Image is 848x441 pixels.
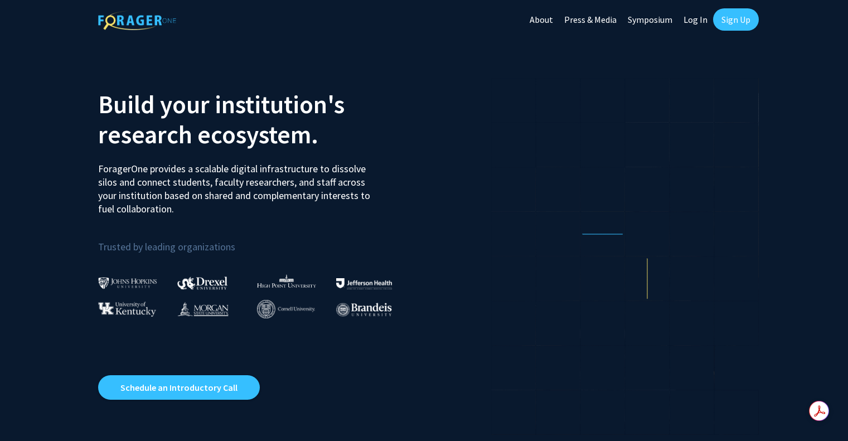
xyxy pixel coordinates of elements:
[98,11,176,30] img: ForagerOne Logo
[98,225,416,255] p: Trusted by leading organizations
[177,277,227,289] img: Drexel University
[98,89,416,149] h2: Build your institution's research ecosystem.
[98,154,378,216] p: ForagerOne provides a scalable digital infrastructure to dissolve silos and connect students, fac...
[336,303,392,317] img: Brandeis University
[257,300,315,318] img: Cornell University
[713,8,759,31] a: Sign Up
[177,302,229,316] img: Morgan State University
[257,274,316,288] img: High Point University
[98,302,156,317] img: University of Kentucky
[336,278,392,289] img: Thomas Jefferson University
[98,277,157,289] img: Johns Hopkins University
[98,375,260,400] a: Opens in a new tab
